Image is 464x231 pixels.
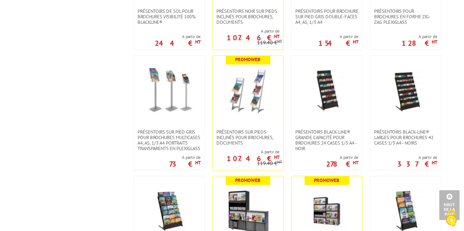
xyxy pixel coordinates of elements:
[277,38,282,44] sup: HT
[195,159,201,165] sup: HT
[277,159,282,164] sup: HT
[382,67,430,114] img: Présentoirs Black-Line® larges pour brochures 42 cases 1/3 A4 - Noirs
[274,33,280,40] sup: HT
[353,39,358,45] sup: HT
[402,41,437,45] p: 128 €
[326,161,358,166] p: 278 €
[155,34,201,40] span: A partir de
[318,34,358,40] span: A partir de
[438,206,464,231] button: Cookies (fenêtre modale)
[138,129,201,151] span: Présentoirs sur pied GRIS pour brochures multicases A4, A5, 1/3 A4 Portraits transparents en plex...
[274,154,280,160] sup: HT
[216,8,280,25] span: Présentoirs NOIR sur pieds inclinés pour brochures, documents
[439,190,460,220] a: Haut de la page
[326,154,358,160] span: A partir de
[235,177,260,183] b: Promoweb
[169,154,201,160] span: A partir de
[292,8,362,25] a: Présentoirs pour brochure sur pied GRIS double-faces A4, A5, 1/3 A4
[442,209,460,227] img: Cookies (fenêtre modale)
[402,34,437,40] span: A partir de
[227,156,280,160] p: 107.46 €
[374,8,437,25] span: Présentoirs pour brochures en forme Zig-Zag Plexiglass
[169,161,201,166] p: 73 €
[145,67,193,114] img: Présentoirs sur pied GRIS pour brochures multicases A4, A5, 1/3 A4 Portraits transparents en plex...
[134,8,204,25] a: Présentoirs de sol pour brochures visibilité 100% Blackline®
[397,154,437,160] span: A partir de
[370,8,441,25] a: Présentoirs pour brochures en forme Zig-Zag Plexiglass
[257,160,282,166] p: 119.40 €
[216,129,280,145] span: Présentoirs sur pieds inclinés pour brochures, documents
[213,149,280,154] span: A partir de
[397,161,437,166] p: 337 €
[213,28,280,34] span: A partir de
[318,41,358,45] p: 154 €
[224,67,272,114] img: Présentoirs sur pieds inclinés pour brochures, documents
[303,67,351,114] img: Présentoirs Black-Line® grande capacité pour brochures 24 cases 1/3 A4 - noir
[314,177,339,183] b: Promoweb
[227,36,280,40] p: 107.46 €
[138,8,201,25] span: Présentoirs de sol pour brochures visibilité 100% Blackline®
[432,159,437,165] sup: HT
[155,41,201,45] p: 244 €
[292,129,362,151] a: Présentoirs Black-Line® grande capacité pour brochures 24 cases 1/3 A4 - noir
[195,39,201,45] sup: HT
[295,129,358,151] span: Présentoirs Black-Line® grande capacité pour brochures 24 cases 1/3 A4 - noir
[213,129,283,145] a: Présentoirs sur pieds inclinés pour brochures, documents
[374,129,437,145] span: Présentoirs Black-Line® larges pour brochures 42 cases 1/3 A4 - Noirs
[257,40,282,45] p: 119.40 €
[353,159,358,165] sup: HT
[370,129,441,145] a: Présentoirs Black-Line® larges pour brochures 42 cases 1/3 A4 - Noirs
[134,129,204,151] a: Présentoirs sur pied GRIS pour brochures multicases A4, A5, 1/3 A4 Portraits transparents en plex...
[213,8,283,25] a: Présentoirs NOIR sur pieds inclinés pour brochures, documents
[235,56,260,63] b: Promoweb
[295,8,358,25] span: Présentoirs pour brochure sur pied GRIS double-faces A4, A5, 1/3 A4
[432,39,437,45] sup: HT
